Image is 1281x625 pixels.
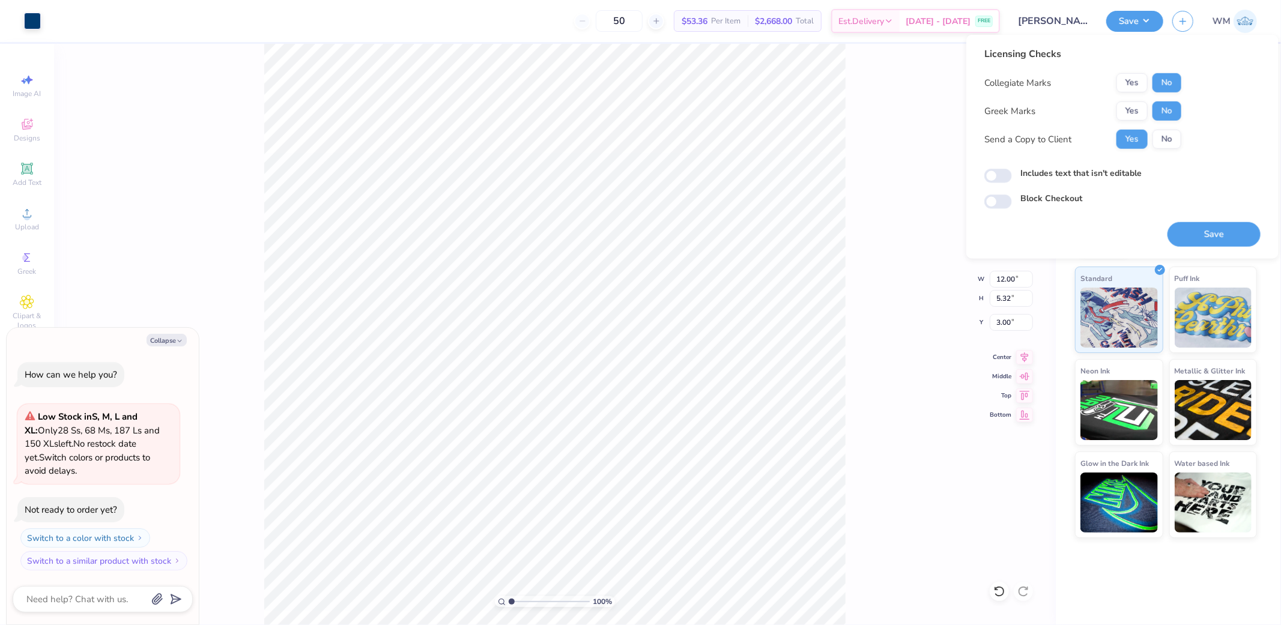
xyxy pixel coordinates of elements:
[1152,130,1181,149] button: No
[755,15,792,28] span: $2,668.00
[984,47,1181,61] div: Licensing Checks
[25,411,160,477] span: Only 28 Ss, 68 Ms, 187 Ls and 150 XLs left. Switch colors or products to avoid delays.
[1009,9,1097,33] input: Untitled Design
[1167,222,1261,247] button: Save
[1080,457,1149,470] span: Glow in the Dark Ink
[1175,272,1200,285] span: Puff Ink
[1116,130,1148,149] button: Yes
[1020,167,1142,180] label: Includes text that isn't editable
[25,504,117,516] div: Not ready to order yet?
[1080,473,1158,533] img: Glow in the Dark Ink
[838,15,884,28] span: Est. Delivery
[990,411,1011,419] span: Bottom
[174,557,181,564] img: Switch to a similar product with stock
[796,15,814,28] span: Total
[1116,73,1148,92] button: Yes
[1175,288,1252,348] img: Puff Ink
[984,133,1071,146] div: Send a Copy to Client
[1175,364,1246,377] span: Metallic & Glitter Ink
[6,311,48,330] span: Clipart & logos
[20,528,150,548] button: Switch to a color with stock
[1116,101,1148,121] button: Yes
[15,222,39,232] span: Upload
[906,15,971,28] span: [DATE] - [DATE]
[990,353,1011,361] span: Center
[25,369,117,381] div: How can we help you?
[25,411,138,436] strong: Low Stock in S, M, L and XL :
[682,15,707,28] span: $53.36
[1213,10,1257,33] a: WM
[1152,73,1181,92] button: No
[593,596,612,607] span: 100 %
[984,76,1051,90] div: Collegiate Marks
[990,372,1011,381] span: Middle
[18,267,37,276] span: Greek
[978,17,990,25] span: FREE
[1175,457,1230,470] span: Water based Ink
[596,10,643,32] input: – –
[1152,101,1181,121] button: No
[1080,288,1158,348] img: Standard
[1106,11,1163,32] button: Save
[136,534,144,542] img: Switch to a color with stock
[711,15,740,28] span: Per Item
[1213,14,1231,28] span: WM
[13,178,41,187] span: Add Text
[147,334,187,346] button: Collapse
[25,438,136,463] span: No restock date yet.
[1080,364,1110,377] span: Neon Ink
[20,551,187,570] button: Switch to a similar product with stock
[13,89,41,98] span: Image AI
[1080,380,1158,440] img: Neon Ink
[1020,192,1082,205] label: Block Checkout
[14,133,40,143] span: Designs
[1175,473,1252,533] img: Water based Ink
[1234,10,1257,33] img: Wilfredo Manabat
[1175,380,1252,440] img: Metallic & Glitter Ink
[990,391,1011,400] span: Top
[984,104,1035,118] div: Greek Marks
[1080,272,1112,285] span: Standard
